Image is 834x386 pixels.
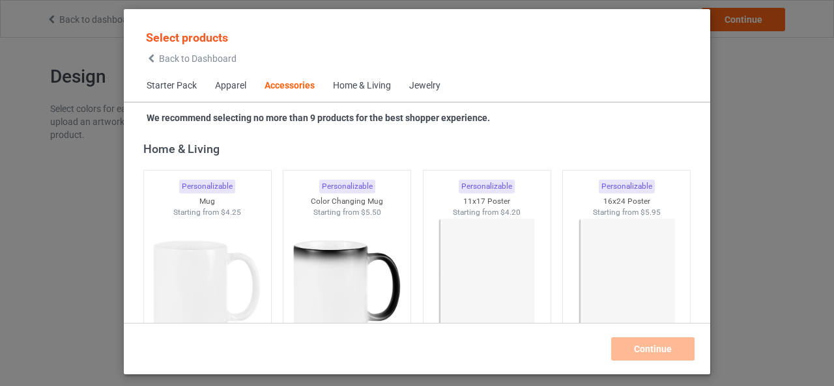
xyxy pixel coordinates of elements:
div: Starting from [283,207,410,218]
div: Color Changing Mug [283,196,410,207]
span: $5.50 [361,208,381,217]
span: Select products [146,31,228,44]
div: Personalizable [179,180,235,193]
span: $5.95 [640,208,661,217]
span: Back to Dashboard [159,53,237,64]
span: $4.25 [221,208,241,217]
img: regular.jpg [149,217,266,363]
div: Home & Living [333,79,391,92]
img: regular.jpg [429,217,545,363]
img: regular.jpg [289,217,405,363]
img: regular.jpg [568,217,685,363]
div: Mug [144,196,271,207]
div: Starting from [144,207,271,218]
div: Accessories [265,79,315,92]
div: 16x24 Poster [563,196,690,207]
div: Starting from [424,207,551,218]
div: Home & Living [143,141,697,156]
strong: We recommend selecting no more than 9 products for the best shopper experience. [147,113,490,123]
div: Personalizable [459,180,515,193]
span: $4.20 [500,208,521,217]
div: Personalizable [319,180,375,193]
div: Jewelry [409,79,440,92]
span: Starter Pack [137,70,206,102]
div: Apparel [215,79,246,92]
div: 11x17 Poster [424,196,551,207]
div: Personalizable [599,180,655,193]
div: Starting from [563,207,690,218]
